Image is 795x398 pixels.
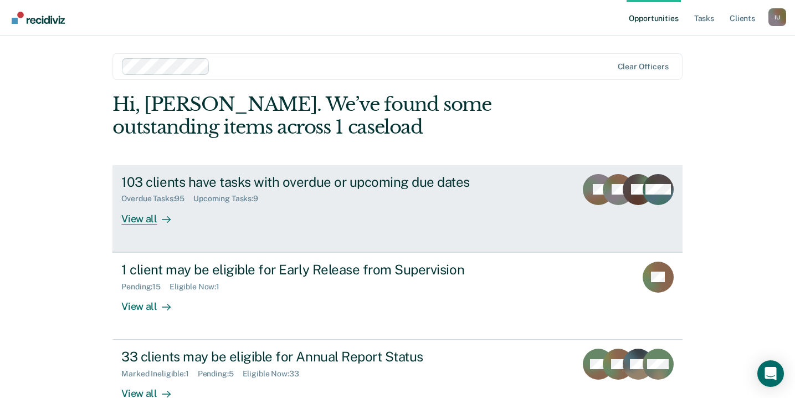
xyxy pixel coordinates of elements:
[12,12,65,24] img: Recidiviz
[193,194,267,203] div: Upcoming Tasks : 9
[121,203,183,225] div: View all
[121,282,170,292] div: Pending : 15
[121,262,510,278] div: 1 client may be eligible for Early Release from Supervision
[768,8,786,26] button: Profile dropdown button
[121,291,183,313] div: View all
[121,349,510,365] div: 33 clients may be eligible for Annual Report Status
[121,194,193,203] div: Overdue Tasks : 95
[121,369,197,379] div: Marked Ineligible : 1
[112,252,682,340] a: 1 client may be eligible for Early Release from SupervisionPending:15Eligible Now:1View all
[121,174,510,190] div: 103 clients have tasks with overdue or upcoming due dates
[170,282,228,292] div: Eligible Now : 1
[198,369,243,379] div: Pending : 5
[757,360,784,387] div: Open Intercom Messenger
[112,93,568,139] div: Hi, [PERSON_NAME]. We’ve found some outstanding items across 1 caseload
[618,62,669,72] div: Clear officers
[768,8,786,26] div: I U
[243,369,308,379] div: Eligible Now : 33
[112,165,682,252] a: 103 clients have tasks with overdue or upcoming due datesOverdue Tasks:95Upcoming Tasks:9View all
